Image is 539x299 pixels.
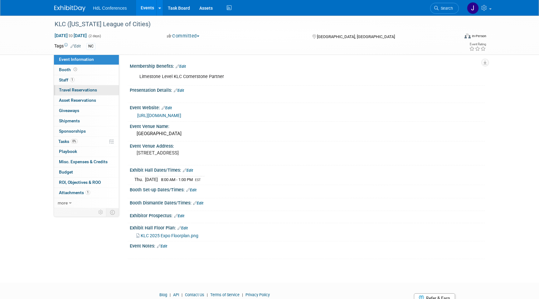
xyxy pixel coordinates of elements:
[130,122,485,130] div: Event Venue Name:
[59,149,77,154] span: Playbook
[161,177,193,182] span: 8:00 AM - 1:00 PM
[464,33,471,38] img: Format-Inperson.png
[185,292,204,297] a: Contact Us
[59,159,108,164] span: Misc. Expenses & Credits
[86,43,95,50] div: NC
[54,55,119,65] a: Event Information
[168,292,172,297] span: |
[59,118,80,123] span: Shipments
[193,201,203,205] a: Edit
[54,188,119,198] a: Attachments1
[195,178,201,182] span: EST
[165,33,202,39] button: Committed
[59,129,86,134] span: Sponsorships
[430,3,459,14] a: Search
[173,292,179,297] a: API
[54,33,87,38] span: [DATE] [DATE]
[177,226,188,230] a: Edit
[130,223,485,231] div: Exhibit Hall Floor Plan:
[85,190,90,195] span: 1
[59,108,79,113] span: Giveaways
[130,211,485,219] div: Exhibitor Prospectus:
[145,176,158,183] td: [DATE]
[54,167,119,177] a: Budget
[130,241,485,249] div: Event Notes:
[88,34,101,38] span: (2 days)
[93,6,127,11] span: HdL Conferences
[157,244,167,248] a: Edit
[95,208,106,216] td: Personalize Event Tab Strip
[54,126,119,136] a: Sponsorships
[54,5,85,12] img: ExhibitDay
[205,292,209,297] span: |
[183,168,193,173] a: Edit
[58,200,68,205] span: more
[54,96,119,105] a: Asset Reservations
[54,198,119,208] a: more
[162,106,172,110] a: Edit
[70,77,75,82] span: 1
[317,34,395,39] span: [GEOGRAPHIC_DATA], [GEOGRAPHIC_DATA]
[130,141,485,149] div: Event Venue Address:
[130,86,485,94] div: Presentation Details:
[134,129,480,139] div: [GEOGRAPHIC_DATA]
[72,67,78,72] span: Booth not reserved yet
[130,103,485,111] div: Event Website:
[134,176,145,183] td: Thu.
[174,214,184,218] a: Edit
[240,292,245,297] span: |
[439,6,453,11] span: Search
[130,165,485,174] div: Exhibit Hall Dates/Times:
[70,44,81,48] a: Edit
[54,157,119,167] a: Misc. Expenses & Credits
[54,65,119,75] a: Booth
[467,2,479,14] img: Johnny Nguyen
[68,33,74,38] span: to
[54,43,81,50] td: Tags
[54,137,119,147] a: Tasks0%
[135,71,416,83] div: Limestone Level KLC Cornerstone Partner
[58,139,78,144] span: Tasks
[54,106,119,116] a: Giveaways
[54,85,119,95] a: Travel Reservations
[130,185,485,193] div: Booth Set-up Dates/Times:
[137,113,181,118] a: [URL][DOMAIN_NAME]
[136,233,198,238] a: KLC 2025 Expo Floorplan.png
[59,180,101,185] span: ROI, Objectives & ROO
[472,34,486,38] div: In-Person
[59,169,73,174] span: Budget
[54,116,119,126] a: Shipments
[137,150,271,156] pre: [STREET_ADDRESS]
[59,190,90,195] span: Attachments
[186,188,197,192] a: Edit
[176,64,186,69] a: Edit
[54,75,119,85] a: Staff1
[59,98,96,103] span: Asset Reservations
[180,292,184,297] span: |
[130,61,485,70] div: Membership Benefits:
[159,292,167,297] a: Blog
[210,292,240,297] a: Terms of Service
[71,139,78,144] span: 0%
[422,32,486,42] div: Event Format
[59,57,94,62] span: Event Information
[54,147,119,157] a: Playbook
[174,88,184,93] a: Edit
[59,87,97,92] span: Travel Reservations
[52,19,449,30] div: KLC ([US_STATE] League of Cities)
[106,208,119,216] td: Toggle Event Tabs
[59,67,78,72] span: Booth
[245,292,270,297] a: Privacy Policy
[54,178,119,188] a: ROI, Objectives & ROO
[469,43,486,46] div: Event Rating
[141,233,198,238] span: KLC 2025 Expo Floorplan.png
[59,77,75,82] span: Staff
[130,198,485,206] div: Booth Dismantle Dates/Times:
